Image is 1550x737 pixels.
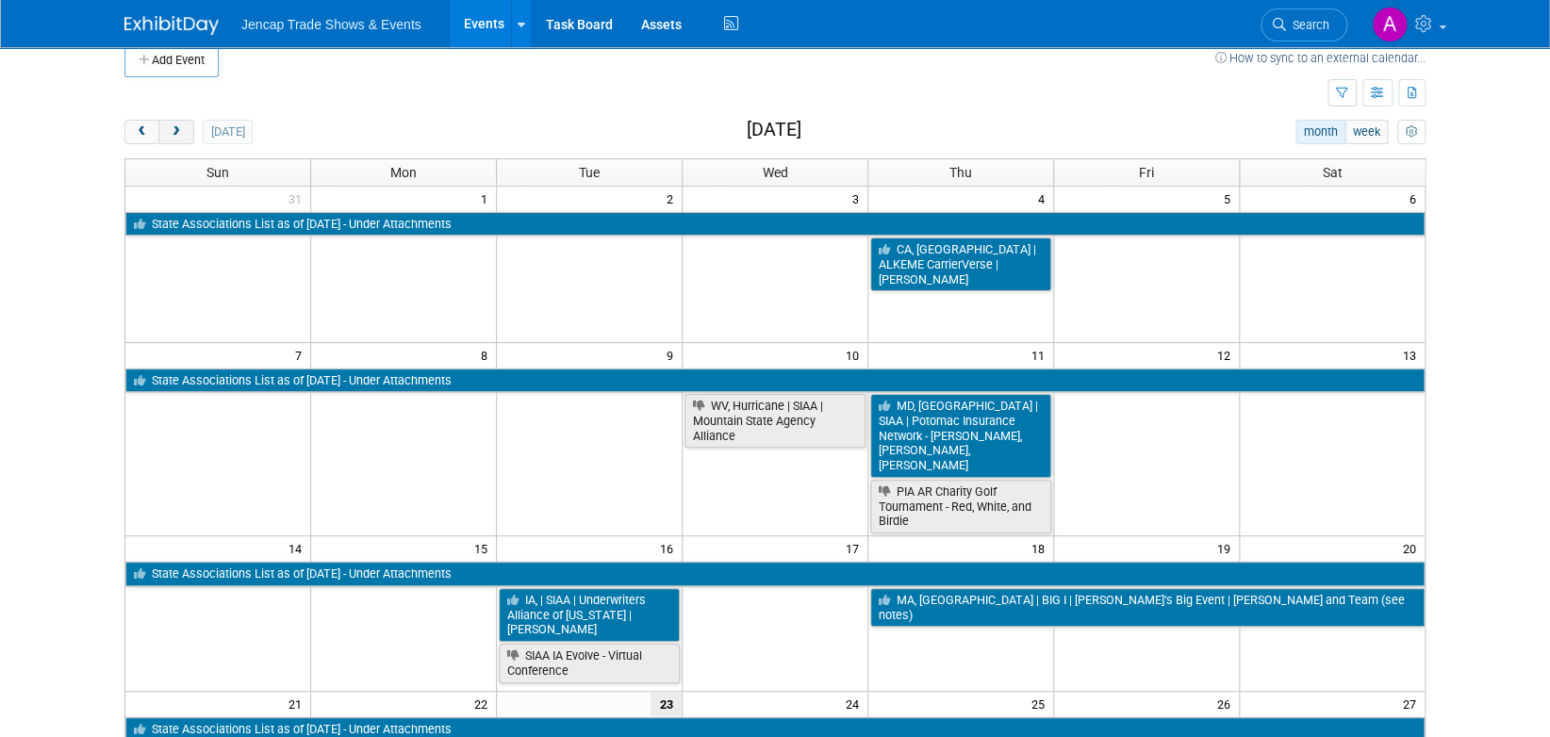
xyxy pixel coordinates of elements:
[206,165,229,180] span: Sun
[125,562,1425,586] a: State Associations List as of [DATE] - Under Attachments
[125,212,1425,237] a: State Associations List as of [DATE] - Under Attachments
[1036,187,1053,210] span: 4
[1030,536,1053,560] span: 18
[124,16,219,35] img: ExhibitDay
[1215,51,1426,65] a: How to sync to an external calendar...
[293,343,310,367] span: 7
[1286,18,1329,32] span: Search
[1401,343,1425,367] span: 13
[479,187,496,210] span: 1
[287,536,310,560] span: 14
[472,536,496,560] span: 15
[1215,536,1239,560] span: 19
[124,120,159,144] button: prev
[844,343,867,367] span: 10
[579,165,600,180] span: Tue
[870,237,1051,291] a: CA, [GEOGRAPHIC_DATA] | ALKEME CarrierVerse | [PERSON_NAME]
[287,187,310,210] span: 31
[747,120,801,140] h2: [DATE]
[1139,165,1154,180] span: Fri
[684,394,866,448] a: WV, Hurricane | SIAA | Mountain State Agency Alliance
[241,17,421,32] span: Jencap Trade Shows & Events
[1397,120,1426,144] button: myCustomButton
[1261,8,1347,41] a: Search
[651,692,682,715] span: 23
[870,394,1051,478] a: MD, [GEOGRAPHIC_DATA] | SIAA | Potomac Insurance Network - [PERSON_NAME], [PERSON_NAME], [PERSON_...
[1344,120,1388,144] button: week
[1401,536,1425,560] span: 20
[479,343,496,367] span: 8
[658,536,682,560] span: 16
[1215,692,1239,715] span: 26
[1222,187,1239,210] span: 5
[665,343,682,367] span: 9
[1401,692,1425,715] span: 27
[1408,187,1425,210] span: 6
[1030,692,1053,715] span: 25
[844,692,867,715] span: 24
[1372,7,1408,42] img: Allison Sharpe
[762,165,787,180] span: Wed
[472,692,496,715] span: 22
[203,120,253,144] button: [DATE]
[949,165,972,180] span: Thu
[287,692,310,715] span: 21
[870,588,1425,627] a: MA, [GEOGRAPHIC_DATA] | BIG I | [PERSON_NAME]’s Big Event | [PERSON_NAME] and Team (see notes)
[870,480,1051,533] a: PIA AR Charity Golf Tournament - Red, White, and Birdie
[1030,343,1053,367] span: 11
[499,644,680,682] a: SIAA IA Evolve - Virtual Conference
[499,588,680,642] a: IA, | SIAA | Underwriters Alliance of [US_STATE] | [PERSON_NAME]
[850,187,867,210] span: 3
[1295,120,1345,144] button: month
[125,368,1425,393] a: State Associations List as of [DATE] - Under Attachments
[1322,165,1342,180] span: Sat
[1405,126,1417,139] i: Personalize Calendar
[1215,343,1239,367] span: 12
[390,165,417,180] span: Mon
[844,536,867,560] span: 17
[124,43,219,77] button: Add Event
[158,120,193,144] button: next
[665,187,682,210] span: 2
